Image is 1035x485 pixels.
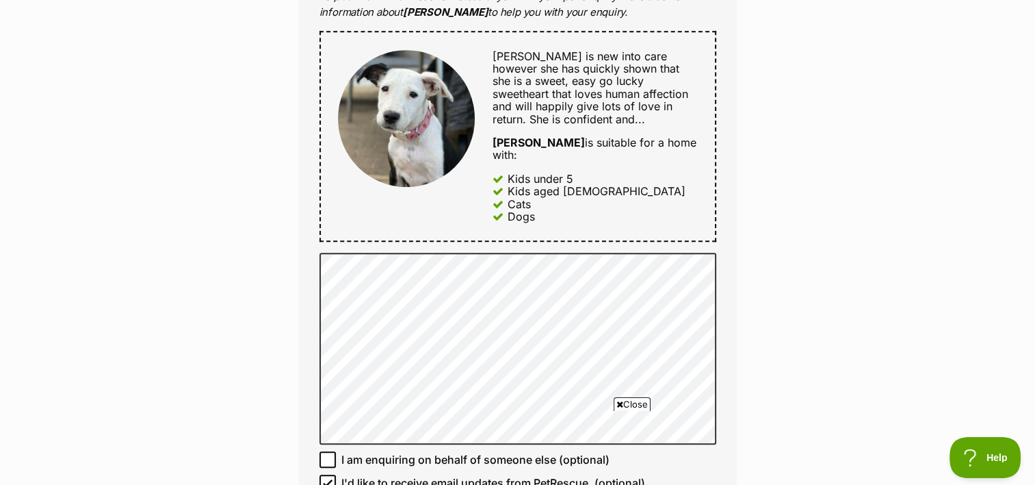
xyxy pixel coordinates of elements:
[493,136,585,149] strong: [PERSON_NAME]
[508,210,535,223] div: Dogs
[614,397,651,411] span: Close
[186,416,850,478] iframe: Advertisement
[403,5,488,18] strong: [PERSON_NAME]
[508,198,531,210] div: Cats
[949,437,1021,478] iframe: Help Scout Beacon - Open
[493,136,697,162] div: is suitable for a home with:
[508,185,685,197] div: Kids aged [DEMOGRAPHIC_DATA]
[508,173,573,185] div: Kids under 5
[338,50,475,187] img: Payton
[493,49,688,126] span: [PERSON_NAME] is new into care however she has quickly shown that she is a sweet, easy go lucky s...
